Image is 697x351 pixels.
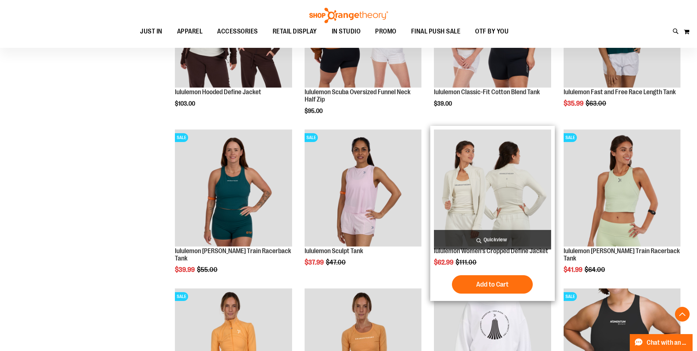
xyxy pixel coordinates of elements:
a: lululemon Women's Cropped Define Jacket [434,247,548,255]
a: Product image for lululemon Wunder Train Racerback TankSALE [564,130,680,248]
a: Main Image of 1538347SALE [305,130,421,248]
span: $111.00 [456,259,478,266]
a: lululemon Hooded Define Jacket [175,88,261,96]
a: lululemon Sculpt Tank [305,247,363,255]
span: $95.00 [305,108,324,114]
span: $63.00 [586,100,607,107]
span: SALE [175,133,188,142]
span: FINAL PUSH SALE [411,23,461,40]
a: RETAIL DISPLAY [265,23,324,40]
button: Add to Cart [452,275,533,294]
span: $47.00 [326,259,347,266]
span: $41.99 [564,266,583,273]
span: SALE [305,133,318,142]
a: FINAL PUSH SALE [404,23,468,40]
span: $37.99 [305,259,325,266]
a: PROMO [368,23,404,40]
a: lululemon [PERSON_NAME] Train Racerback Tank [175,247,291,262]
a: IN STUDIO [324,23,368,40]
div: product [560,126,684,292]
span: SALE [564,292,577,301]
div: product [171,126,295,292]
span: Add to Cart [476,280,509,288]
a: lululemon Scuba Oversized Funnel Neck Half Zip [305,88,410,103]
a: OTF BY YOU [468,23,516,40]
a: lululemon Classic-Fit Cotton Blend Tank [434,88,540,96]
span: $39.99 [175,266,196,273]
a: lululemon Wunder Train Racerback TankSALE [175,130,292,248]
button: Back To Top [675,307,690,322]
span: OTF BY YOU [475,23,509,40]
span: SALE [175,292,188,301]
a: lululemon Fast and Free Race Length Tank [564,88,676,96]
img: Main Image of 1538347 [305,130,421,247]
a: JUST IN [133,23,170,40]
span: $35.99 [564,100,585,107]
a: Quickview [434,230,551,249]
span: IN STUDIO [332,23,361,40]
a: ACCESSORIES [210,23,265,40]
span: RETAIL DISPLAY [273,23,317,40]
span: $64.00 [585,266,606,273]
span: $103.00 [175,100,196,107]
span: JUST IN [140,23,162,40]
button: Chat with an Expert [630,334,693,351]
img: lululemon Wunder Train Racerback Tank [175,130,292,247]
div: product [301,126,425,285]
span: $55.00 [197,266,219,273]
span: $62.99 [434,259,455,266]
div: product [430,126,554,301]
img: Shop Orangetheory [308,8,389,23]
a: lululemon [PERSON_NAME] Train Racerback Tank [564,247,680,262]
span: $39.00 [434,100,453,107]
span: APPAREL [177,23,203,40]
img: Product image for lululemon Wunder Train Racerback Tank [564,130,680,247]
span: PROMO [375,23,396,40]
span: ACCESSORIES [217,23,258,40]
span: Chat with an Expert [647,339,688,346]
a: Product image for lululemon Define Jacket Cropped [434,130,551,248]
img: Product image for lululemon Define Jacket Cropped [434,130,551,247]
a: APPAREL [170,23,210,40]
span: SALE [564,133,577,142]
